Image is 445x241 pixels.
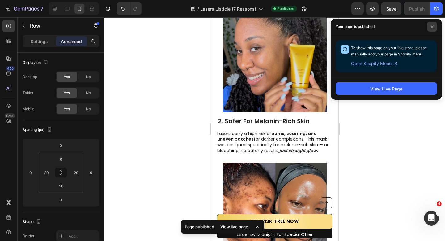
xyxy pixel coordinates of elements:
[55,155,67,164] input: 0px
[6,113,106,125] strong: burns, scarring, and uneven patches
[277,6,294,11] span: Published
[117,2,142,15] div: Undo/Redo
[55,181,67,191] input: 28px
[26,168,35,177] input: 0
[61,38,82,45] p: Advanced
[30,22,83,29] p: Row
[370,85,402,92] div: View Live Page
[68,130,107,136] strong: just straight glow.
[185,224,214,230] p: Page published
[64,90,70,96] span: Yes
[5,113,15,118] div: Beta
[336,24,375,30] p: Your page is published
[23,59,49,67] div: Display on
[64,106,70,112] span: Yes
[55,195,67,204] input: 0
[409,6,425,12] div: Publish
[2,2,46,15] button: 7
[23,106,34,112] div: Mobile
[217,222,252,231] div: View live page
[69,234,98,239] div: Add...
[351,46,427,56] span: To show this page on your live store, please manually add your page in Shopify menu.
[351,60,392,67] span: Open Shopify Menu
[6,66,15,71] div: 450
[40,5,43,12] p: 7
[211,17,338,241] iframe: Design area
[64,74,70,80] span: Yes
[197,6,199,12] span: /
[86,74,91,80] span: No
[12,145,116,239] img: gempages_432750572815254551-ed437212-7f3d-4e87-8ecf-a5b40df64c7c.webp
[424,211,439,226] iframe: Intercom live chat
[86,90,91,96] span: No
[386,6,396,11] span: Save
[23,74,37,80] div: Desktop
[23,126,53,134] div: Spacing (px)
[6,99,121,108] h2: 2. Safer For Melanin-Rich Skin
[381,2,401,15] button: Save
[23,218,42,226] div: Shape
[336,82,437,95] button: View Live Page
[55,141,67,150] input: 0
[71,168,81,177] input: 20px
[86,106,91,112] span: No
[23,90,33,96] div: Tablet
[42,168,51,177] input: 20px
[31,38,48,45] p: Settings
[6,113,121,136] p: Lasers carry a high risk of for darker complexions. This mask was designed specifically for melan...
[87,168,96,177] input: 0
[437,201,442,206] span: 4
[404,2,430,15] button: Publish
[200,6,256,12] span: Lasers Listicle (7 Reasons)
[23,233,35,239] div: Border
